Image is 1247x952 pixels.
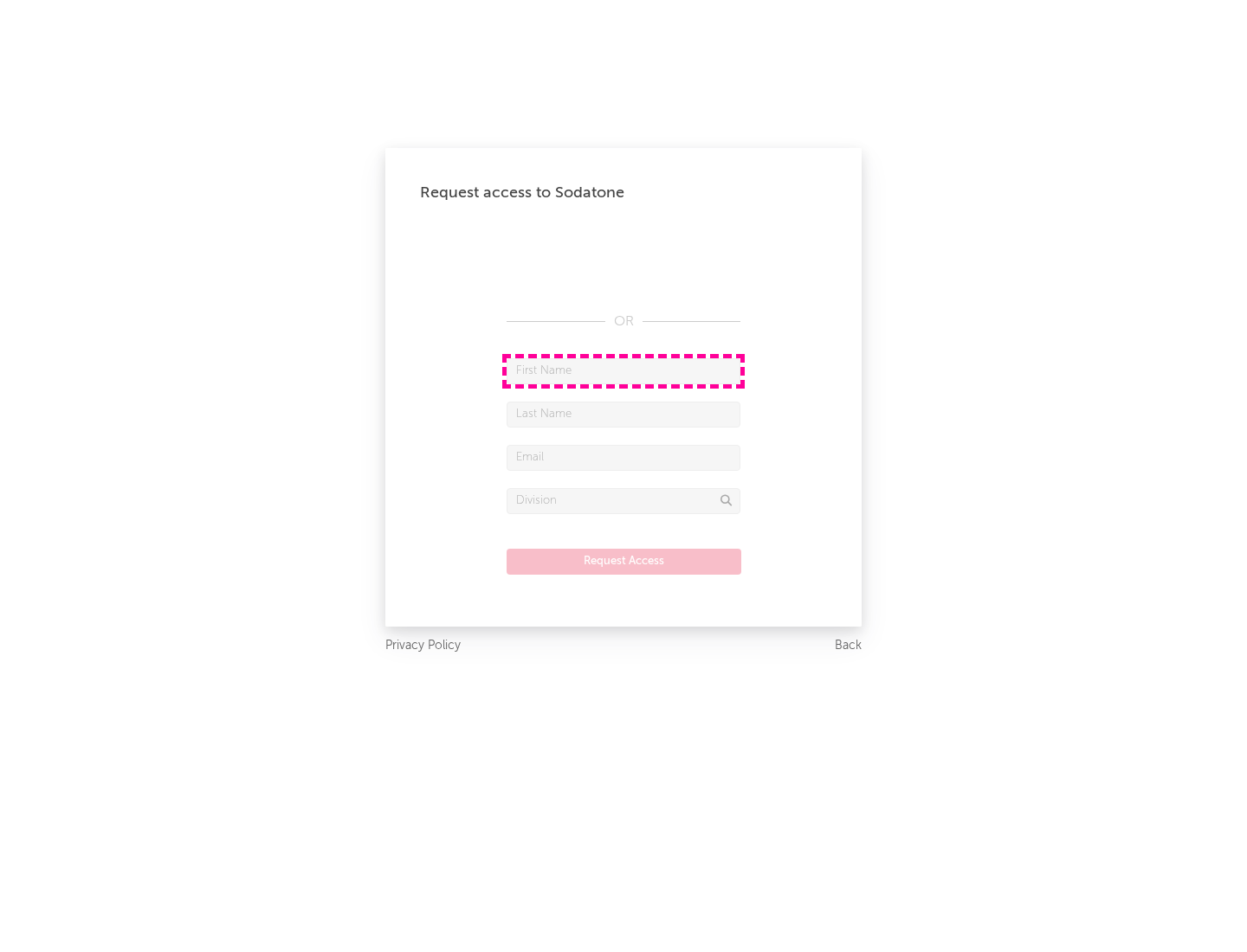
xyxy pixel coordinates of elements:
[420,183,827,203] div: Request access to Sodatone
[835,635,862,657] a: Back
[385,635,461,657] a: Privacy Policy
[507,358,740,384] input: First Name
[507,549,741,575] button: Request Access
[507,445,740,471] input: Email
[507,312,740,332] div: OR
[507,402,740,428] input: Last Name
[507,488,740,514] input: Division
